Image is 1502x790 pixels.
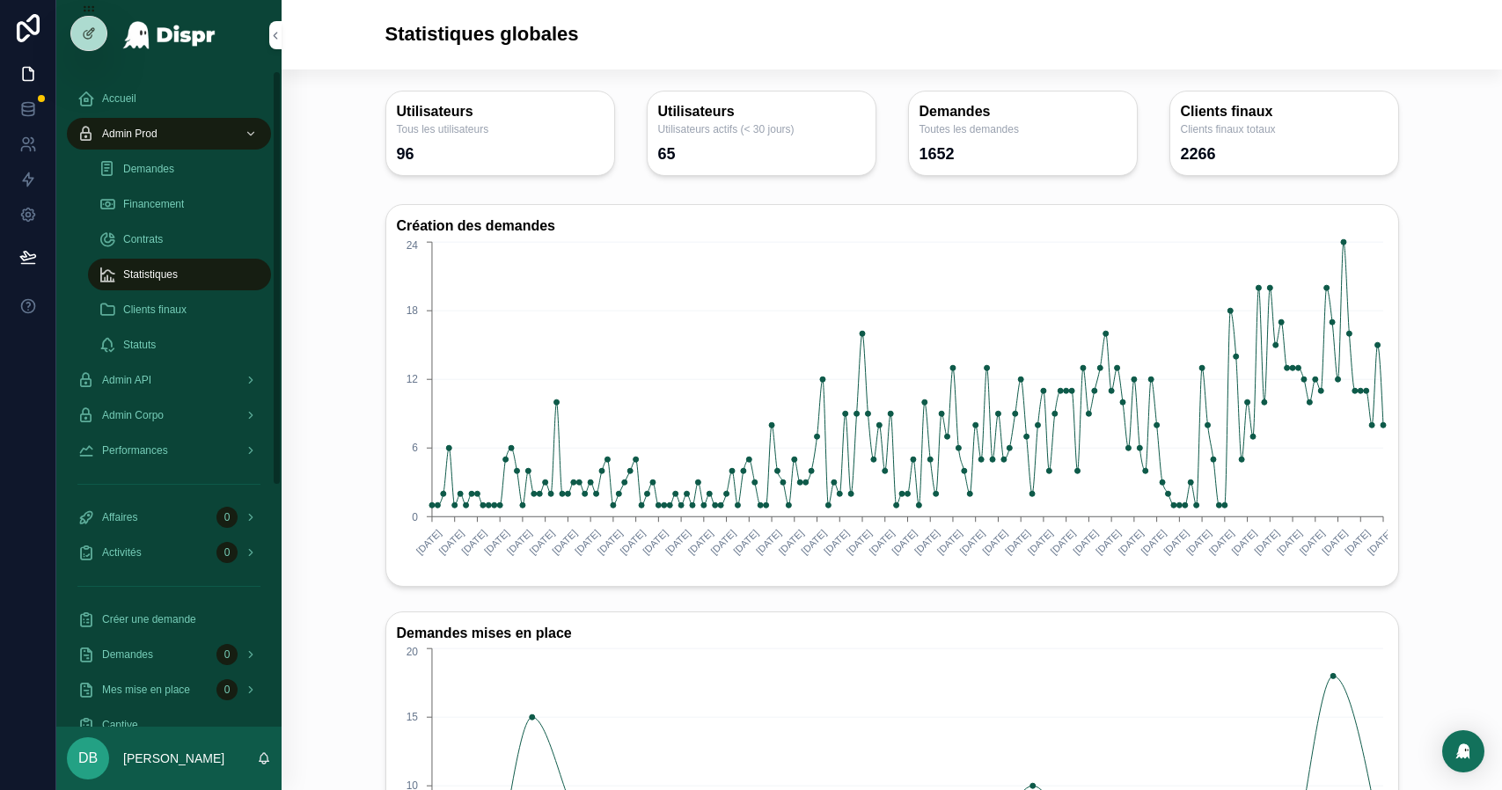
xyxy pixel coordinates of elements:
[1229,527,1258,556] text: [DATE]
[102,718,138,732] span: Captive
[67,118,271,150] a: Admin Prod
[890,527,919,556] text: [DATE]
[88,294,271,326] a: Clients finaux
[1116,527,1145,556] text: [DATE]
[799,527,828,556] text: [DATE]
[1025,527,1054,556] text: [DATE]
[867,527,896,556] text: [DATE]
[88,259,271,290] a: Statistiques
[1183,527,1213,556] text: [DATE]
[414,527,443,556] text: [DATE]
[123,162,174,176] span: Demandes
[123,232,163,246] span: Contrats
[1297,527,1326,556] text: [DATE]
[406,647,418,659] tspan: 20
[406,239,418,252] tspan: 24
[550,527,579,556] text: [DATE]
[397,238,1388,575] div: chart
[385,21,579,48] h1: Statistiques globales
[216,679,238,700] div: 0
[102,510,137,524] span: Affaires
[102,408,164,422] span: Admin Corpo
[527,527,556,556] text: [DATE]
[123,338,156,352] span: Statuts
[731,527,760,556] text: [DATE]
[406,304,418,317] tspan: 18
[216,542,238,563] div: 0
[1048,527,1077,556] text: [DATE]
[123,197,184,211] span: Financement
[102,373,151,387] span: Admin API
[776,527,805,556] text: [DATE]
[102,612,196,626] span: Créer une demande
[595,527,624,556] text: [DATE]
[1161,527,1191,556] text: [DATE]
[412,442,418,454] tspan: 6
[412,510,418,523] tspan: 0
[1343,527,1372,556] text: [DATE]
[67,364,271,396] a: Admin API
[216,644,238,665] div: 0
[618,527,647,556] text: [DATE]
[67,537,271,568] a: Activités0
[1181,102,1388,122] h3: Clients finaux
[397,102,604,122] h3: Utilisateurs
[78,748,98,769] span: DB
[641,527,670,556] text: [DATE]
[397,122,604,136] span: Tous les utilisateurs
[1252,527,1281,556] text: [DATE]
[397,143,414,165] div: 96
[1181,143,1216,165] div: 2266
[88,329,271,361] a: Statuts
[406,712,418,724] tspan: 15
[123,267,178,282] span: Statistiques
[1320,527,1349,556] text: [DATE]
[459,527,488,556] text: [DATE]
[1071,527,1100,556] text: [DATE]
[102,647,153,662] span: Demandes
[1139,527,1168,556] text: [DATE]
[685,527,714,556] text: [DATE]
[88,223,271,255] a: Contrats
[504,527,533,556] text: [DATE]
[67,674,271,706] a: Mes mise en place0
[123,750,224,767] p: [PERSON_NAME]
[920,122,1126,136] span: Toutes les demandes
[56,70,282,727] div: scrollable content
[67,603,271,635] a: Créer une demande
[957,527,986,556] text: [DATE]
[481,527,510,556] text: [DATE]
[1274,527,1303,556] text: [DATE]
[102,127,158,141] span: Admin Prod
[753,527,782,556] text: [DATE]
[1181,122,1388,136] span: Clients finaux totaux
[1002,527,1031,556] text: [DATE]
[920,102,1126,122] h3: Demandes
[1365,527,1394,556] text: [DATE]
[67,399,271,431] a: Admin Corpo
[102,91,136,106] span: Accueil
[1093,527,1122,556] text: [DATE]
[67,83,271,114] a: Accueil
[67,501,271,533] a: Affaires0
[912,527,941,556] text: [DATE]
[663,527,692,556] text: [DATE]
[123,303,187,317] span: Clients finaux
[844,527,873,556] text: [DATE]
[397,216,1388,238] h3: Création des demandes
[102,683,190,697] span: Mes mise en place
[658,143,676,165] div: 65
[1442,730,1484,772] div: Open Intercom Messenger
[67,639,271,670] a: Demandes0
[980,527,1009,556] text: [DATE]
[122,21,216,49] img: App logo
[67,435,271,466] a: Performances
[88,188,271,220] a: Financement
[102,545,142,560] span: Activités
[708,527,737,556] text: [DATE]
[406,373,418,385] tspan: 12
[102,443,168,457] span: Performances
[397,623,1388,645] h3: Demandes mises en place
[1206,527,1235,556] text: [DATE]
[436,527,465,556] text: [DATE]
